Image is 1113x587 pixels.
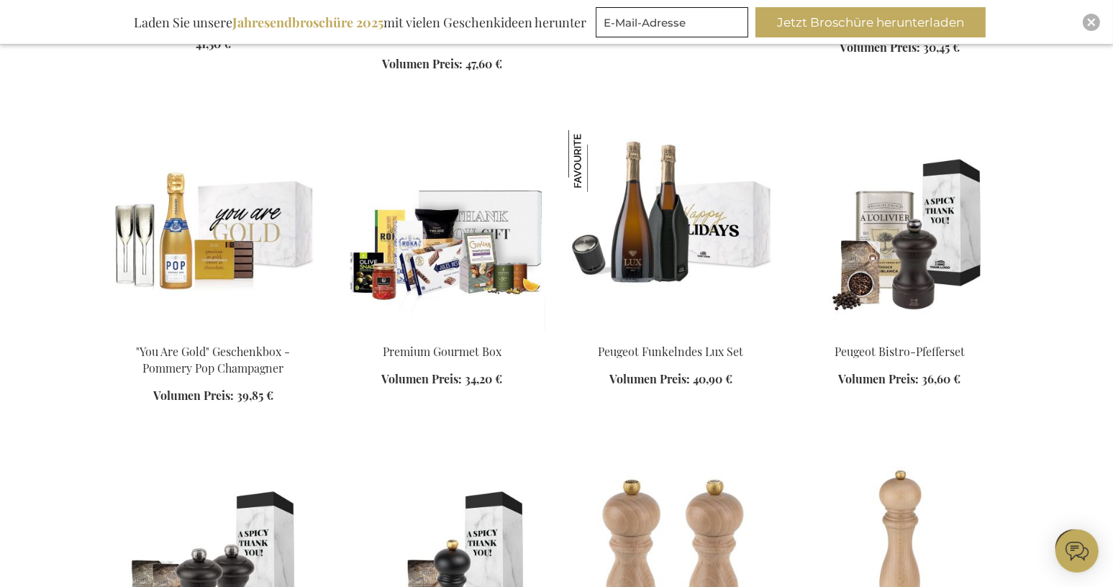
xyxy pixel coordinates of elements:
[382,371,503,388] a: Volumen Preis: 34,20 €
[111,326,317,340] a: You Are Gold Gift Box - Pommery Pop Champagne
[797,326,1003,340] a: Peugot Bistro Pepper Set
[568,130,774,332] img: Peugeot Funkelndes Lux Set
[340,326,545,340] a: Premium Gourmet Box
[382,371,463,386] span: Volumen Preis:
[568,130,630,192] img: Peugeot Funkelndes Lux Set
[755,7,986,37] button: Jetzt Broschüre herunterladen
[568,326,774,340] a: EB-PKT-PEUG-CHAM-LUX Peugeot Funkelndes Lux Set
[923,40,960,55] span: 30,45 €
[382,56,463,71] span: Volumen Preis:
[840,40,920,55] span: Volumen Preis:
[127,7,593,37] div: Laden Sie unsere mit vielen Geschenkideen herunter
[382,56,502,73] a: Volumen Preis: 47,60 €
[596,7,753,42] form: marketing offers and promotions
[797,130,1003,332] img: Peugot Bistro Pepper Set
[1087,18,1096,27] img: Close
[922,371,961,386] span: 36,60 €
[383,344,501,359] a: Premium Gourmet Box
[835,344,965,359] a: Peugeot Bistro-Pfefferset
[465,56,502,71] span: 47,60 €
[839,371,919,386] span: Volumen Preis:
[1055,529,1099,573] iframe: belco-activator-frame
[137,344,291,376] a: "You Are Gold" Geschenkbox - Pommery Pop Champagner
[196,36,231,51] span: 41,50 €
[1083,14,1100,31] div: Close
[840,40,960,56] a: Volumen Preis: 30,45 €
[232,14,383,31] b: Jahresendbroschüre 2025
[237,388,273,403] span: 39,85 €
[465,371,503,386] span: 34,20 €
[111,130,317,332] img: You Are Gold Gift Box - Pommery Pop Champagne
[340,130,545,332] img: Premium Gourmet Box
[596,7,748,37] input: E-Mail-Adresse
[153,388,273,404] a: Volumen Preis: 39,85 €
[153,388,234,403] span: Volumen Preis:
[839,371,961,388] a: Volumen Preis: 36,60 €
